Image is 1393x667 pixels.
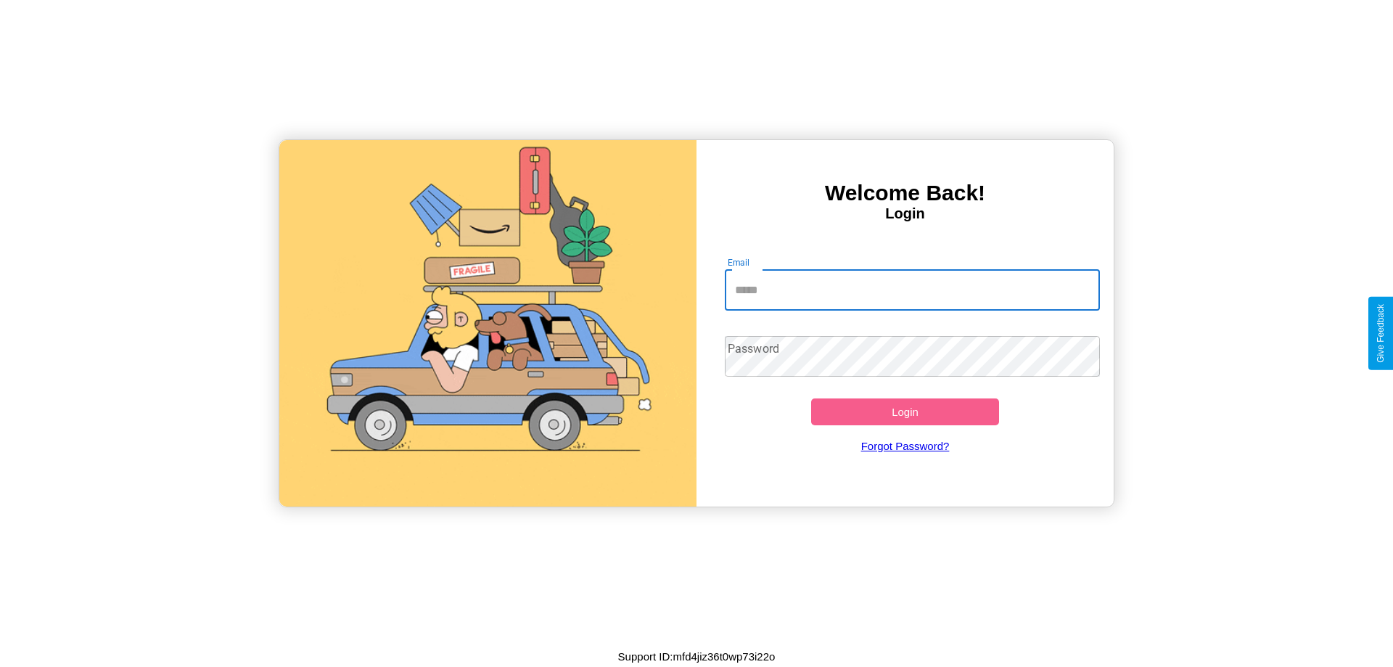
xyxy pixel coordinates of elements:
button: Login [811,398,999,425]
img: gif [279,140,696,507]
h3: Welcome Back! [696,181,1114,205]
label: Email [728,256,750,269]
a: Forgot Password? [718,425,1093,467]
p: Support ID: mfd4jiz36t0wp73i22o [618,647,776,666]
div: Give Feedback [1376,304,1386,363]
h4: Login [696,205,1114,222]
